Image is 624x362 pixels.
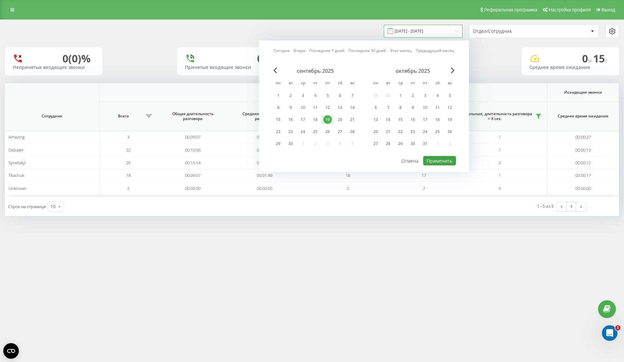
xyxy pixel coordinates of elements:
div: Принятые входящие звонки [185,65,267,70]
abbr: вторник [286,79,295,88]
abbr: понедельник [371,79,381,88]
td: 00:03:39 [229,143,301,156]
abbr: суббота [335,79,345,88]
div: ср 22 окт. 2025 г. [394,127,407,137]
div: 29 [274,140,282,148]
div: 29 [396,140,405,148]
td: 00:00:13 [547,143,619,156]
div: 5 [446,91,454,100]
div: 14 [384,115,392,124]
div: 26 [446,127,454,136]
div: 22 [274,127,282,136]
span: Synetskyi [8,160,26,166]
div: вс 21 сент. 2025 г. [346,115,358,125]
span: Сотрудник [13,114,92,119]
td: 00:10:56 [157,143,229,156]
abbr: пятница [323,79,332,88]
span: Previous Month [273,68,277,74]
span: 18 [126,172,131,178]
a: 1 [566,202,576,211]
div: пн 22 сент. 2025 г. [272,127,284,137]
span: 15 [593,51,607,65]
div: 17 [421,115,429,124]
div: 13 [336,103,344,112]
div: чт 9 окт. 2025 г. [407,103,419,113]
abbr: четверг [408,79,418,88]
div: 1 - 5 из 5 [537,203,553,209]
div: ср 3 сент. 2025 г. [297,91,309,101]
span: Всего [103,114,144,119]
a: Последние 30 дней [348,47,386,54]
td: 00:00:12 [547,156,619,169]
td: 00:00:00 [157,182,229,194]
div: 8 [396,103,405,112]
div: сб 4 окт. 2025 г. [431,91,444,101]
div: чт 23 окт. 2025 г. [407,127,419,137]
span: 20 [126,160,131,166]
span: Исходящие звонки [554,90,612,95]
div: 2 [409,91,417,100]
div: ср 29 окт. 2025 г. [394,139,407,149]
div: пн 29 сент. 2025 г. [272,139,284,149]
div: 11 [433,103,442,112]
div: Непринятые входящие звонки [13,65,95,70]
div: вт 2 сент. 2025 г. [284,91,297,101]
span: 17 [422,172,426,178]
td: 00:01:49 [229,169,301,182]
span: 2 [499,160,501,166]
div: 27 [336,127,344,136]
span: 1 [499,172,501,178]
div: 4 [311,91,319,100]
div: ср 10 сент. 2025 г. [297,103,309,113]
div: чт 16 окт. 2025 г. [407,115,419,125]
td: 00:00:27 [547,131,619,143]
div: 6 [336,91,344,100]
div: 2 [286,91,295,100]
div: чт 4 сент. 2025 г. [309,91,321,101]
div: чт 2 окт. 2025 г. [407,91,419,101]
div: ср 17 сент. 2025 г. [297,115,309,125]
div: сб 18 окт. 2025 г. [431,115,444,125]
span: 1 [499,147,501,153]
span: Все звонки [125,90,522,95]
div: сб 27 сент. 2025 г. [334,127,346,137]
div: 7 [384,103,392,112]
div: пн 27 окт. 2025 г. [370,139,382,149]
span: 1 [499,134,501,140]
a: Этот месяц [390,47,412,54]
td: 00:09:07 [157,131,229,143]
div: 12 [446,103,454,112]
span: Общая длительность разговора [163,111,222,121]
div: пн 6 окт. 2025 г. [370,103,382,113]
abbr: четверг [310,79,320,88]
button: Отмена [398,156,422,166]
div: ср 1 окт. 2025 г. [394,91,407,101]
div: пт 3 окт. 2025 г. [419,91,431,101]
div: 0 [257,52,263,65]
span: c [605,57,607,64]
span: м [588,57,593,64]
td: 00:15:14 [157,156,229,169]
div: вс 26 окт. 2025 г. [444,127,456,137]
a: Последние 7 дней [309,47,344,54]
span: Среднее время ожидания [554,114,612,119]
div: 9 [286,103,295,112]
abbr: среда [396,79,405,88]
div: ср 24 сент. 2025 г. [297,127,309,137]
span: 0 [582,51,593,65]
span: 2 [423,185,425,191]
div: вт 16 сент. 2025 г. [284,115,297,125]
div: 14 [348,103,357,112]
div: 21 [384,127,392,136]
div: сб 6 сент. 2025 г. [334,91,346,101]
div: Среднее время ожидания [529,65,611,70]
td: 00:00:17 [547,169,619,182]
abbr: воскресенье [347,79,357,88]
div: 31 [421,140,429,148]
a: Предыдущий месяц [416,47,454,54]
abbr: вторник [383,79,393,88]
div: 17 [299,115,307,124]
div: 24 [299,127,307,136]
td: 00:03:02 [229,131,301,143]
div: 1 [274,91,282,100]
